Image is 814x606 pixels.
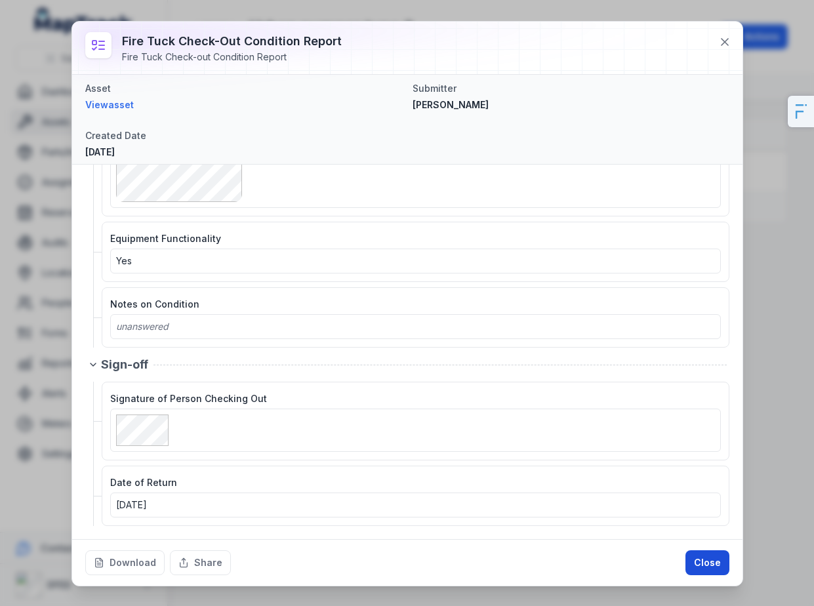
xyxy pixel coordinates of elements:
div: Fire Tuck Check-out Condition Report [122,51,342,64]
span: [PERSON_NAME] [413,99,489,110]
time: 14/10/2025, 1:31:32 pm [85,146,115,157]
span: Asset [85,83,111,94]
button: Download [85,550,165,575]
h3: Fire Tuck Check-out Condition Report [122,32,342,51]
span: Created Date [85,130,146,141]
span: Yes [116,255,132,266]
time: 31/10/2025, 12:00:00 am [116,499,147,510]
button: Close [685,550,729,575]
span: Submitter [413,83,457,94]
span: [DATE] [116,499,147,510]
button: Share [170,550,231,575]
span: [DATE] [85,146,115,157]
span: unanswered [116,321,169,332]
span: Notes on Condition [110,298,199,310]
span: Date of Return [110,477,177,488]
span: Signature of Person Checking Out [110,393,267,404]
span: Equipment Functionality [110,233,221,244]
span: Sign-off [101,355,148,374]
a: Viewasset [85,98,402,111]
